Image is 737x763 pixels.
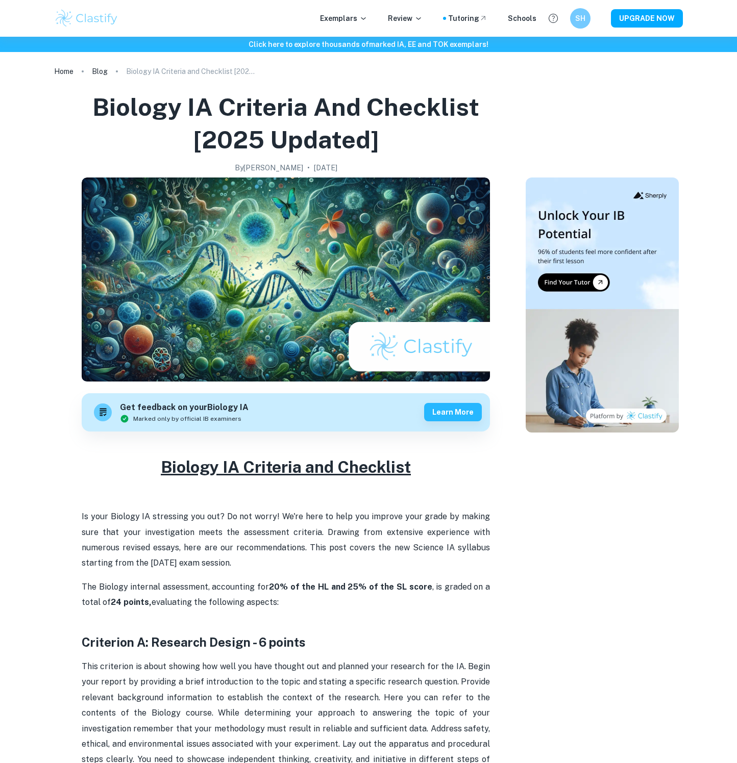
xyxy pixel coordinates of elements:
span: The Biology internal assessment, accounting for , is graded on a total of evaluating the followin... [82,582,492,607]
p: • [307,162,310,173]
h2: [DATE] [314,162,337,173]
button: SH [570,8,591,29]
p: Exemplars [320,13,367,24]
p: Review [388,13,423,24]
p: Biology IA Criteria and Checklist [2025 updated] [126,66,259,77]
button: Learn more [424,403,482,421]
h6: Get feedback on your Biology IA [120,401,249,414]
a: Home [54,64,73,79]
img: Biology IA Criteria and Checklist [2025 updated] cover image [82,177,490,381]
button: UPGRADE NOW [611,9,683,28]
h6: Click here to explore thousands of marked IA, EE and TOK exemplars ! [2,39,735,50]
strong: Criterion A: Research Design - 6 points [82,635,306,649]
h6: SH [575,13,586,24]
a: Tutoring [448,13,487,24]
button: Help and Feedback [545,10,562,27]
a: Blog [92,64,108,79]
img: Thumbnail [526,177,679,433]
u: Biology IA Criteria and Checklist [161,457,411,476]
strong: 20% of the HL and 25% of the SL score [269,582,432,592]
span: Marked only by official IB examiners [133,414,241,423]
h2: By [PERSON_NAME] [235,162,303,173]
a: Schools [508,13,536,24]
a: Get feedback on yourBiology IAMarked only by official IB examinersLearn more [82,393,490,431]
img: Clastify logo [54,8,119,29]
strong: 24 points, [111,597,152,607]
h1: Biology IA Criteria and Checklist [2025 updated] [58,91,513,156]
span: Is your Biology IA stressing you out? Do not worry! We're here to help you improve your grade by ... [82,512,492,568]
